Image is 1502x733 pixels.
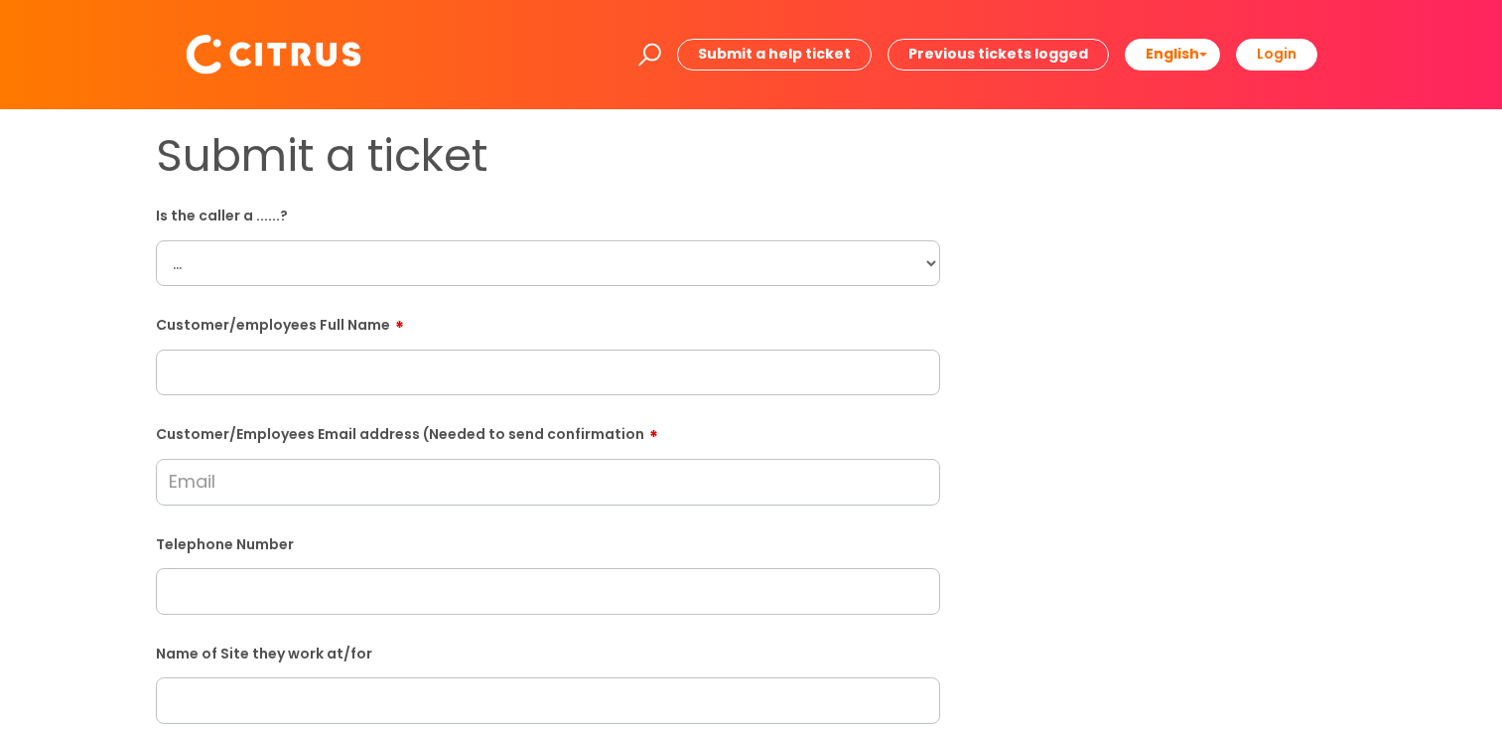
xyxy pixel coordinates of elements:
[156,310,940,334] label: Customer/employees Full Name
[156,532,940,553] label: Telephone Number
[156,129,940,183] h1: Submit a ticket
[156,459,940,505] input: Email
[156,419,940,443] label: Customer/Employees Email address (Needed to send confirmation
[156,642,940,662] label: Name of Site they work at/for
[1257,44,1297,64] b: Login
[677,39,872,70] a: Submit a help ticket
[888,39,1109,70] a: Previous tickets logged
[1236,39,1317,70] a: Login
[156,204,940,224] label: Is the caller a ......?
[1146,44,1199,64] span: English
